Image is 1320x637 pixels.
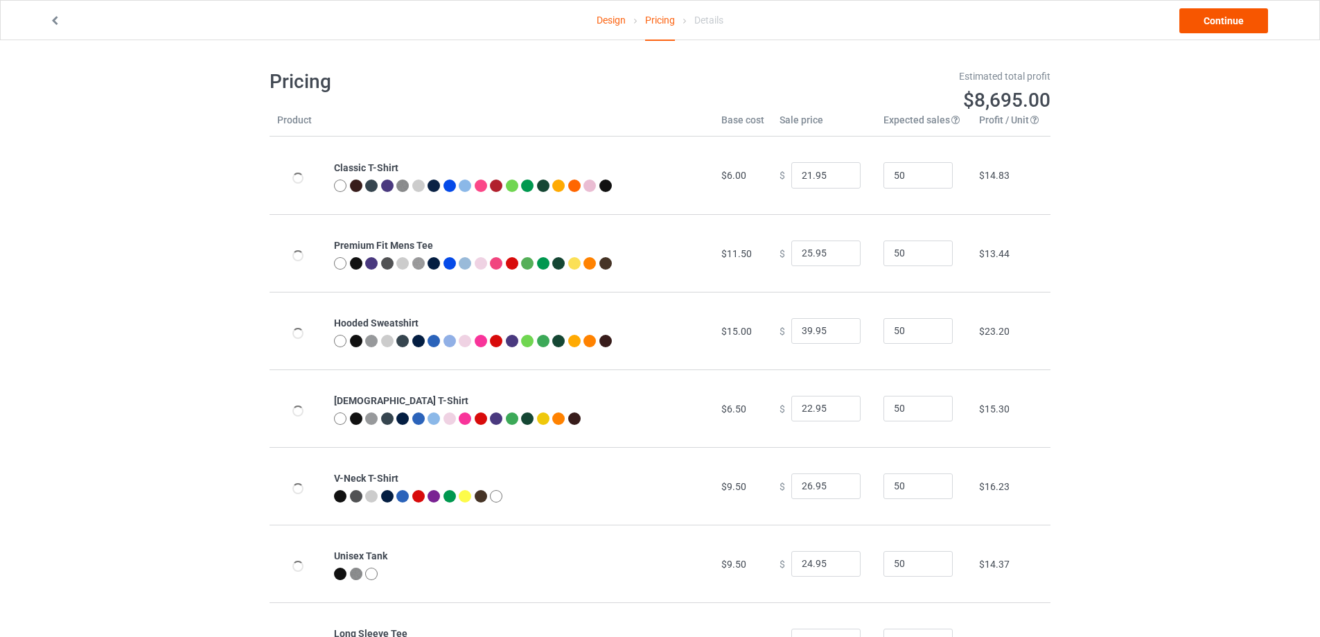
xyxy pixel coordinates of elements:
div: Details [694,1,723,40]
span: $11.50 [721,248,752,259]
h1: Pricing [270,69,651,94]
b: Classic T-Shirt [334,162,398,173]
span: $9.50 [721,481,746,492]
a: Continue [1179,8,1268,33]
th: Profit / Unit [971,113,1050,137]
b: Unisex Tank [334,550,387,561]
span: $ [780,247,785,259]
span: $9.50 [721,559,746,570]
span: $ [780,170,785,181]
img: heather_texture.png [412,257,425,270]
span: $15.30 [979,403,1010,415]
span: $8,695.00 [963,89,1050,112]
b: Premium Fit Mens Tee [334,240,433,251]
span: $ [780,480,785,491]
th: Expected sales [876,113,971,137]
span: $14.83 [979,170,1010,181]
span: $23.20 [979,326,1010,337]
span: $6.00 [721,170,746,181]
span: $13.44 [979,248,1010,259]
span: $14.37 [979,559,1010,570]
th: Product [270,113,326,137]
div: Estimated total profit [670,69,1051,83]
th: Sale price [772,113,876,137]
span: $ [780,558,785,569]
span: $15.00 [721,326,752,337]
div: Pricing [645,1,675,41]
img: heather_texture.png [350,568,362,580]
th: Base cost [714,113,772,137]
span: $ [780,403,785,414]
b: Hooded Sweatshirt [334,317,419,329]
a: Design [597,1,626,40]
b: [DEMOGRAPHIC_DATA] T-Shirt [334,395,468,406]
img: heather_texture.png [396,180,409,192]
span: $16.23 [979,481,1010,492]
b: V-Neck T-Shirt [334,473,398,484]
span: $ [780,325,785,336]
span: $6.50 [721,403,746,415]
